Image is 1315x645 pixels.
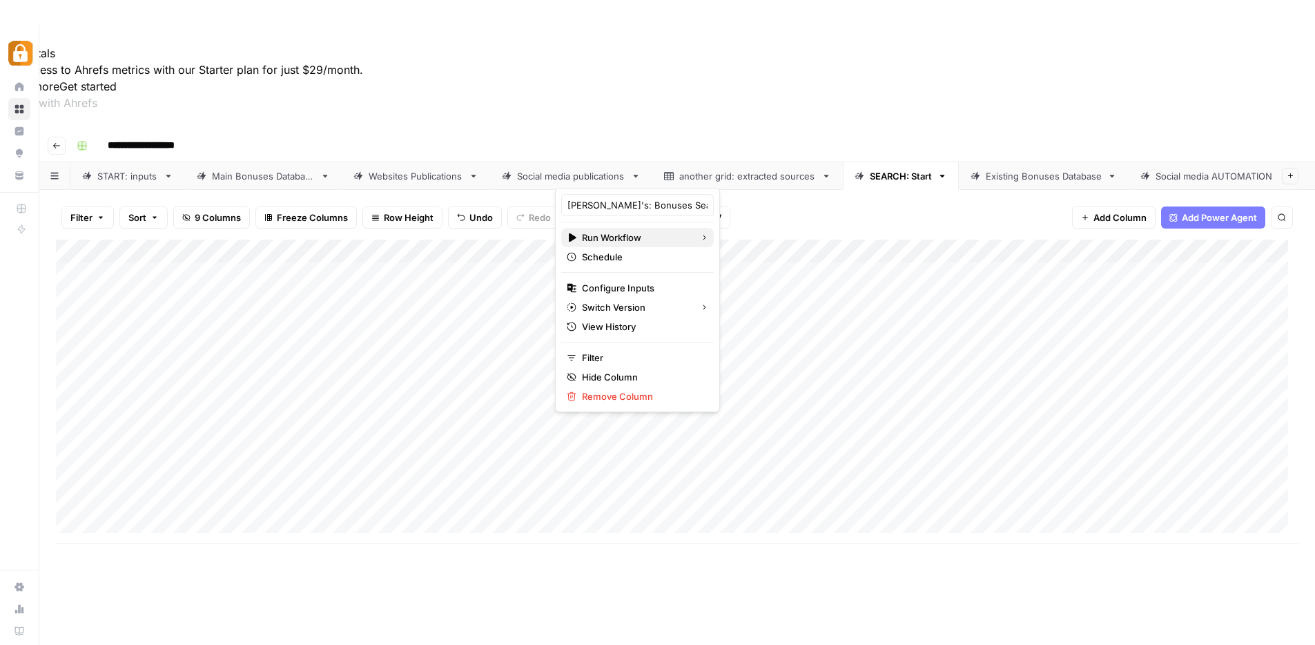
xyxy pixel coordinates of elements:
a: START: inputs [70,162,185,190]
span: Add Power Agent [1182,211,1257,224]
div: START: inputs [97,169,158,183]
a: Settings [8,576,30,598]
span: View History [582,320,703,334]
span: Sort [128,211,146,224]
span: Configure Inputs [582,281,703,295]
div: Websites Publications [369,169,463,183]
button: 9 Columns [173,206,250,229]
a: Learning Hub [8,620,30,642]
button: Add Power Agent [1161,206,1265,229]
button: Filter [61,206,114,229]
span: Freeze Columns [277,211,348,224]
a: another grid: extracted sources [652,162,843,190]
span: Undo [469,211,493,224]
span: Row Height [384,211,434,224]
span: Filter [70,211,92,224]
button: Get started [59,78,117,95]
span: Run Workflow [582,231,689,244]
a: SEARCH: Start [843,162,959,190]
button: Add Column [1072,206,1156,229]
a: Existing Bonuses Database [959,162,1129,190]
a: Main Bonuses Database [185,162,342,190]
span: Hide Column [582,370,703,384]
div: Social media AUTOMATION TEST [1156,169,1300,183]
a: Social media publications [490,162,652,190]
button: Redo [507,206,560,229]
span: Switch Version [582,300,689,314]
div: Existing Bonuses Database [986,169,1102,183]
a: Your Data [8,164,30,186]
div: SEARCH: Start [870,169,932,183]
span: Filter [582,351,703,365]
a: Usage [8,598,30,620]
span: Remove Column [582,389,703,403]
span: Add Column [1093,211,1147,224]
div: Main Bonuses Database [212,169,315,183]
button: Freeze Columns [255,206,357,229]
span: Redo [529,211,551,224]
div: Social media publications [517,169,625,183]
a: Opportunities [8,142,30,164]
button: Undo [448,206,502,229]
a: Websites Publications [342,162,490,190]
span: 9 Columns [195,211,241,224]
span: Schedule [582,250,703,264]
div: another grid: extracted sources [679,169,816,183]
button: Row Height [362,206,442,229]
button: Sort [119,206,168,229]
a: Insights [8,120,30,142]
